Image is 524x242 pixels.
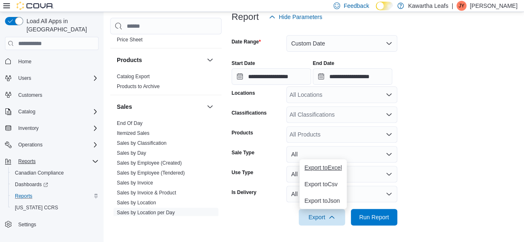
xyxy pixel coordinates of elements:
[351,209,397,225] button: Run Report
[12,180,99,189] span: Dashboards
[117,160,182,166] a: Sales by Employee (Created)
[232,169,253,176] label: Use Type
[12,203,99,213] span: Washington CCRS
[117,170,185,176] span: Sales by Employee (Tendered)
[23,17,99,34] span: Load All Apps in [GEOGRAPHIC_DATA]
[117,140,167,146] span: Sales by Classification
[386,111,392,118] button: Open list of options
[117,140,167,146] a: Sales by Classification
[205,102,215,112] button: Sales
[117,189,176,196] span: Sales by Invoice & Product
[15,220,39,230] a: Settings
[15,140,46,150] button: Operations
[459,1,464,11] span: JY
[110,35,222,48] div: Pricing
[359,213,389,221] span: Run Report
[117,74,150,79] a: Catalog Export
[117,120,142,126] a: End Of Day
[15,170,64,176] span: Canadian Compliance
[232,129,253,136] label: Products
[117,200,156,206] a: Sales by Location
[117,150,146,156] span: Sales by Day
[304,197,342,204] span: Export to Json
[232,189,256,196] label: Is Delivery
[117,210,175,216] a: Sales by Location per Day
[12,191,99,201] span: Reports
[15,181,48,188] span: Dashboards
[8,202,102,213] button: [US_STATE] CCRS
[18,141,43,148] span: Operations
[17,2,54,10] img: Cova
[12,203,61,213] a: [US_STATE] CCRS
[18,221,36,228] span: Settings
[15,90,99,100] span: Customers
[232,68,311,85] input: Press the down key to open a popover containing a calendar.
[304,164,342,171] span: Export to Excel
[452,1,453,11] p: |
[117,36,142,43] span: Price Sheet
[18,108,35,115] span: Catalog
[15,90,46,100] a: Customers
[343,2,369,10] span: Feedback
[117,150,146,156] a: Sales by Day
[286,35,397,52] button: Custom Date
[279,13,322,21] span: Hide Parameters
[110,72,222,95] div: Products
[2,139,102,151] button: Operations
[18,125,39,132] span: Inventory
[117,56,203,64] button: Products
[15,204,58,211] span: [US_STATE] CCRS
[117,170,185,176] a: Sales by Employee (Tendered)
[2,218,102,230] button: Settings
[117,130,150,136] a: Itemized Sales
[386,131,392,138] button: Open list of options
[18,92,42,98] span: Customers
[299,209,345,225] button: Export
[15,140,99,150] span: Operations
[299,176,347,192] button: Export toCsv
[386,91,392,98] button: Open list of options
[117,103,203,111] button: Sales
[232,149,254,156] label: Sale Type
[2,156,102,167] button: Reports
[15,73,99,83] span: Users
[8,179,102,190] a: Dashboards
[470,1,517,11] p: [PERSON_NAME]
[15,107,99,117] span: Catalog
[304,209,340,225] span: Export
[15,156,39,166] button: Reports
[12,180,51,189] a: Dashboards
[15,219,99,230] span: Settings
[299,159,347,176] button: Export toExcel
[8,190,102,202] button: Reports
[18,158,36,165] span: Reports
[117,56,142,64] h3: Products
[15,123,99,133] span: Inventory
[2,106,102,117] button: Catalog
[117,180,153,186] span: Sales by Invoice
[12,168,67,178] a: Canadian Compliance
[12,191,36,201] a: Reports
[117,130,150,137] span: Itemized Sales
[2,55,102,67] button: Home
[232,60,255,67] label: Start Date
[8,167,102,179] button: Canadian Compliance
[376,2,393,10] input: Dark Mode
[12,168,99,178] span: Canadian Compliance
[15,73,34,83] button: Users
[299,192,347,209] button: Export toJson
[117,37,142,43] a: Price Sheet
[313,68,392,85] input: Press the down key to open a popover containing a calendar.
[304,181,342,187] span: Export to Csv
[15,57,35,67] a: Home
[18,75,31,81] span: Users
[232,12,259,22] h3: Report
[117,120,142,127] span: End Of Day
[117,83,159,90] span: Products to Archive
[15,156,99,166] span: Reports
[205,55,215,65] button: Products
[286,186,397,202] button: All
